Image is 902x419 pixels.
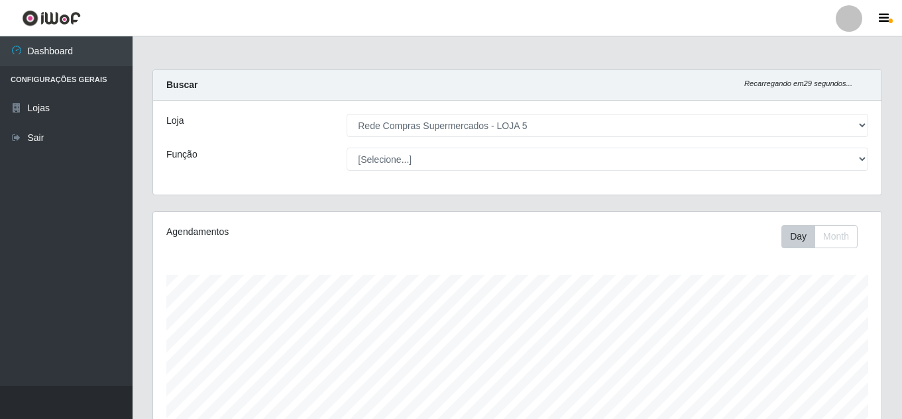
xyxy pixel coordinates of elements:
[166,79,197,90] strong: Buscar
[166,114,184,128] label: Loja
[781,225,858,248] div: First group
[744,79,852,87] i: Recarregando em 29 segundos...
[781,225,868,248] div: Toolbar with button groups
[781,225,815,248] button: Day
[166,148,197,162] label: Função
[815,225,858,248] button: Month
[22,10,81,26] img: CoreUI Logo
[166,225,447,239] div: Agendamentos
